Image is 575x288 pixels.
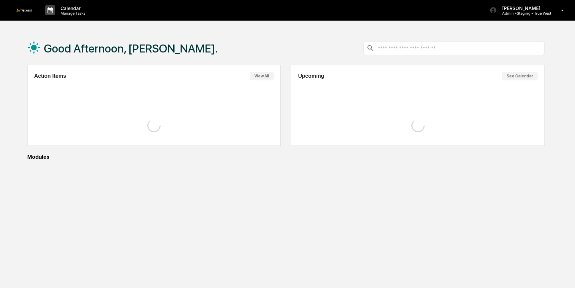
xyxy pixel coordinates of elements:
[502,72,538,80] button: See Calendar
[55,5,89,11] p: Calendar
[34,73,66,79] h2: Action Items
[497,11,551,16] p: Admin • Staging - True West
[497,5,551,11] p: [PERSON_NAME]
[55,11,89,16] p: Manage Tasks
[27,154,545,160] div: Modules
[44,42,218,55] h1: Good Afternoon, [PERSON_NAME].
[298,73,324,79] h2: Upcoming
[250,72,274,80] button: View All
[16,9,32,12] img: logo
